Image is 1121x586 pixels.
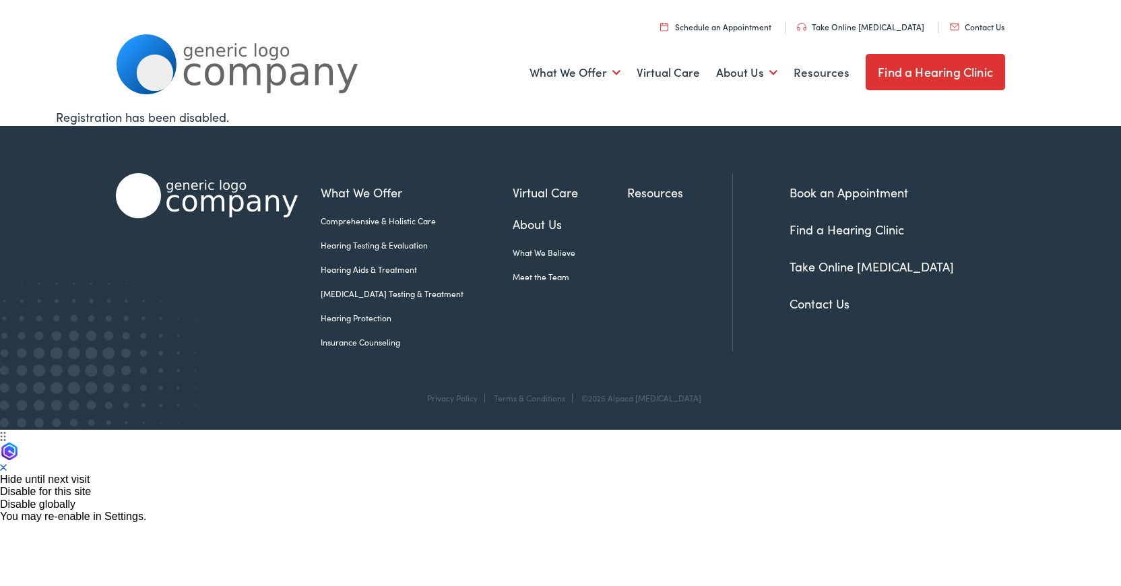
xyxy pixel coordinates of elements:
[321,239,513,251] a: Hearing Testing & Evaluation
[513,215,627,233] a: About Us
[321,312,513,324] a: Hearing Protection
[321,215,513,227] a: Comprehensive & Holistic Care
[794,48,850,98] a: Resources
[660,22,668,31] img: utility icon
[530,48,620,98] a: What We Offer
[427,392,478,403] a: Privacy Policy
[321,263,513,275] a: Hearing Aids & Treatment
[950,24,959,30] img: utility icon
[790,221,904,238] a: Find a Hearing Clinic
[575,393,701,403] div: ©2025 Alpaca [MEDICAL_DATA]
[56,108,1065,126] div: Registration has been disabled.
[797,23,806,31] img: utility icon
[321,183,513,201] a: What We Offer
[513,247,627,259] a: What We Believe
[321,336,513,348] a: Insurance Counseling
[790,295,850,312] a: Contact Us
[950,21,1004,32] a: Contact Us
[716,48,777,98] a: About Us
[513,183,627,201] a: Virtual Care
[790,184,908,201] a: Book an Appointment
[866,54,1005,90] a: Find a Hearing Clinic
[637,48,700,98] a: Virtual Care
[116,173,298,218] img: Alpaca Audiology
[627,183,732,201] a: Resources
[660,21,771,32] a: Schedule an Appointment
[790,258,954,275] a: Take Online [MEDICAL_DATA]
[797,21,924,32] a: Take Online [MEDICAL_DATA]
[321,288,513,300] a: [MEDICAL_DATA] Testing & Treatment
[494,392,565,403] a: Terms & Conditions
[513,271,627,283] a: Meet the Team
